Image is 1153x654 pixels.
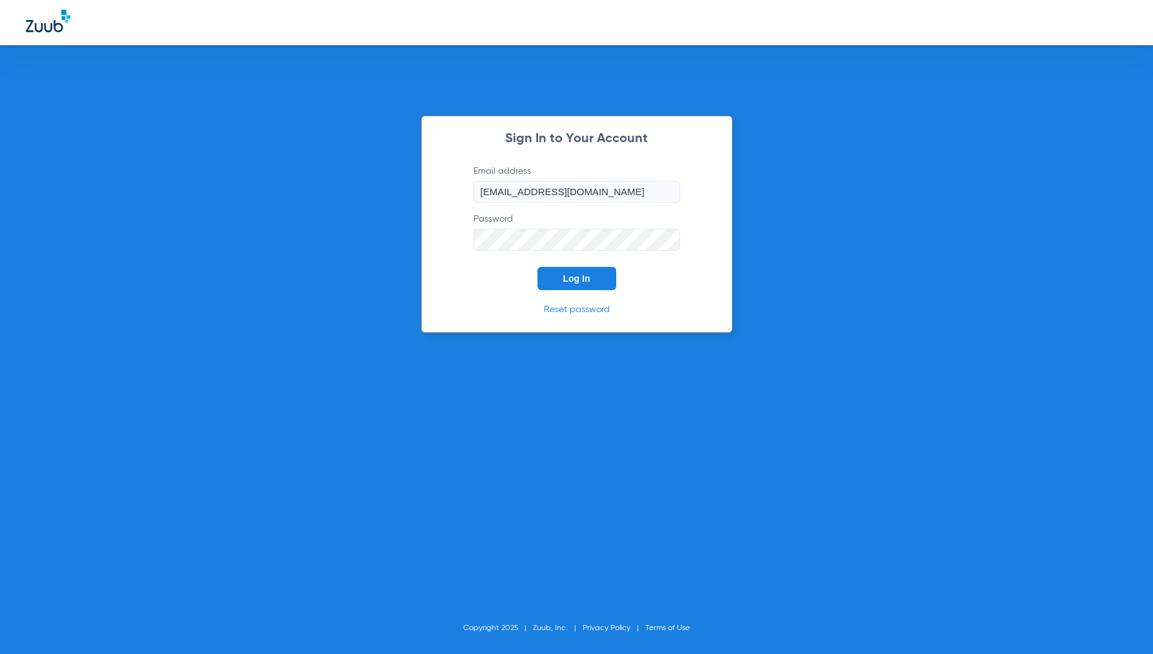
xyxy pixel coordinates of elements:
input: Email address [473,181,680,203]
label: Email address [473,165,680,203]
label: Password [473,213,680,251]
li: Zuub, Inc. [533,622,583,635]
span: Log In [563,273,590,284]
iframe: Chat Widget [1088,592,1153,654]
img: Zuub Logo [26,10,70,32]
input: Password [473,229,680,251]
li: Copyright 2025 [463,622,533,635]
a: Privacy Policy [583,624,630,632]
a: Reset password [544,305,610,314]
h2: Sign In to Your Account [454,132,700,145]
a: Terms of Use [645,624,690,632]
button: Log In [537,267,616,290]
